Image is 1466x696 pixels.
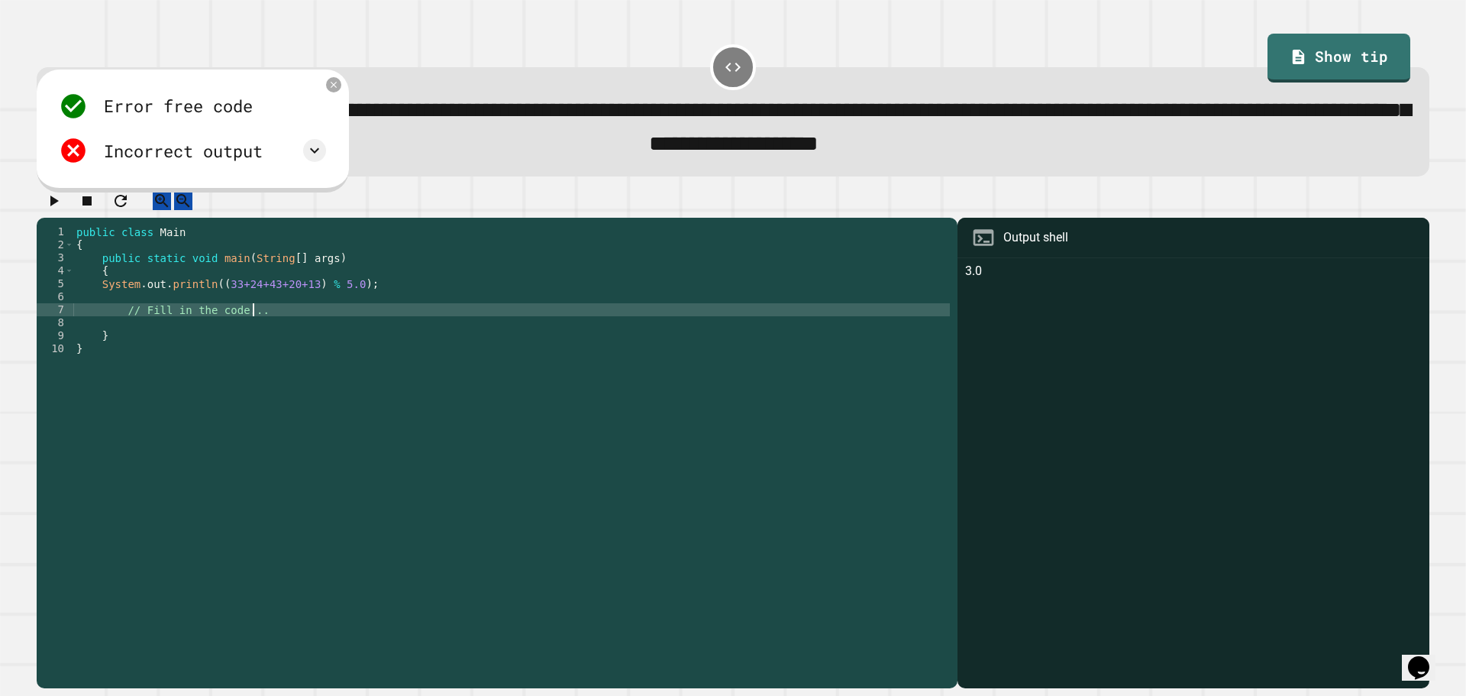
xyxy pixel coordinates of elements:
[104,93,253,118] div: Error free code
[1402,635,1451,681] iframe: chat widget
[965,262,1422,688] div: 3.0
[37,225,74,238] div: 1
[37,342,74,355] div: 10
[65,264,73,277] span: Toggle code folding, rows 4 through 9
[37,277,74,290] div: 5
[37,316,74,329] div: 8
[1003,228,1068,247] div: Output shell
[37,251,74,264] div: 3
[37,264,74,277] div: 4
[104,138,263,163] div: Incorrect output
[37,238,74,251] div: 2
[65,238,73,251] span: Toggle code folding, rows 2 through 10
[37,329,74,342] div: 9
[1267,34,1409,83] a: Show tip
[37,303,74,316] div: 7
[37,290,74,303] div: 6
